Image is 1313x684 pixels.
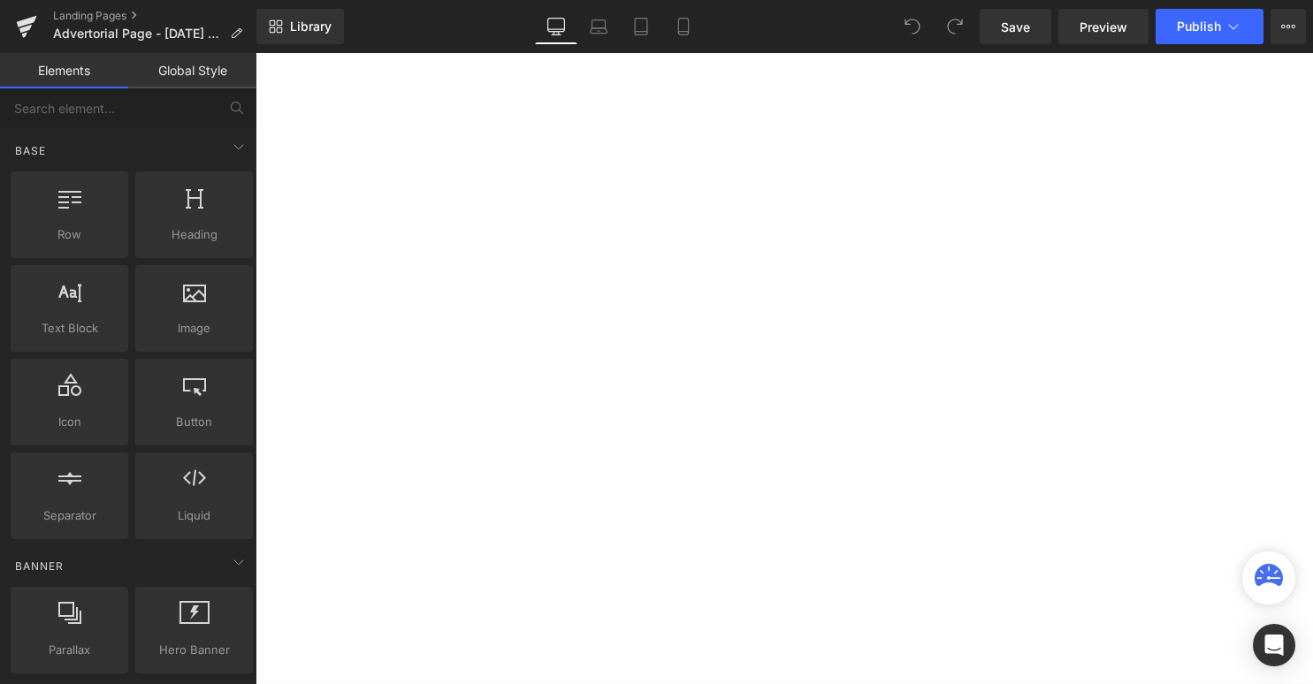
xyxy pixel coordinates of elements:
[937,9,973,44] button: Redo
[662,9,705,44] a: Mobile
[128,53,256,88] a: Global Style
[16,413,123,431] span: Icon
[1177,19,1221,34] span: Publish
[16,506,123,525] span: Separator
[577,9,620,44] a: Laptop
[16,225,123,244] span: Row
[141,319,248,338] span: Image
[290,19,332,34] span: Library
[1058,9,1149,44] a: Preview
[53,27,223,41] span: Advertorial Page - [DATE] 17:00:44
[895,9,930,44] button: Undo
[535,9,577,44] a: Desktop
[1001,18,1030,36] span: Save
[141,641,248,659] span: Hero Banner
[1271,9,1306,44] button: More
[141,506,248,525] span: Liquid
[1080,18,1127,36] span: Preview
[1253,624,1295,666] div: Open Intercom Messenger
[620,9,662,44] a: Tablet
[13,558,65,574] span: Banner
[256,9,344,44] a: New Library
[53,9,256,23] a: Landing Pages
[1156,9,1263,44] button: Publish
[141,413,248,431] span: Button
[141,225,248,244] span: Heading
[16,319,123,338] span: Text Block
[16,641,123,659] span: Parallax
[13,142,48,159] span: Base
